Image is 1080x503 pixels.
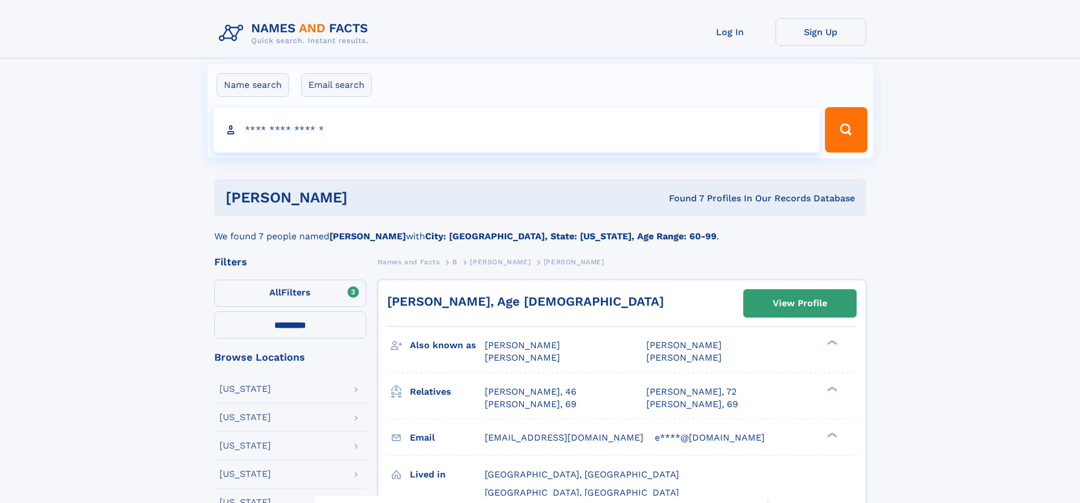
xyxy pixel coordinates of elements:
[217,73,289,97] label: Name search
[485,398,577,411] a: [PERSON_NAME], 69
[773,290,827,316] div: View Profile
[485,386,577,398] a: [PERSON_NAME], 46
[470,258,531,266] span: [PERSON_NAME]
[410,336,485,355] h3: Also known as
[214,18,378,49] img: Logo Names and Facts
[485,469,679,480] span: [GEOGRAPHIC_DATA], [GEOGRAPHIC_DATA]
[544,258,604,266] span: [PERSON_NAME]
[825,107,867,153] button: Search Button
[301,73,372,97] label: Email search
[226,191,509,205] h1: [PERSON_NAME]
[410,428,485,447] h3: Email
[329,231,406,242] b: [PERSON_NAME]
[410,382,485,401] h3: Relatives
[425,231,717,242] b: City: [GEOGRAPHIC_DATA], State: [US_STATE], Age Range: 60-99
[776,18,866,46] a: Sign Up
[214,352,366,362] div: Browse Locations
[214,280,366,307] label: Filters
[214,216,866,243] div: We found 7 people named with .
[646,398,738,411] a: [PERSON_NAME], 69
[378,255,440,269] a: Names and Facts
[213,107,820,153] input: search input
[219,441,271,450] div: [US_STATE]
[214,257,366,267] div: Filters
[744,290,856,317] a: View Profile
[485,352,560,363] span: [PERSON_NAME]
[508,192,855,205] div: Found 7 Profiles In Our Records Database
[485,487,679,498] span: [GEOGRAPHIC_DATA], [GEOGRAPHIC_DATA]
[410,465,485,484] h3: Lived in
[219,384,271,394] div: [US_STATE]
[646,340,722,350] span: [PERSON_NAME]
[646,386,736,398] a: [PERSON_NAME], 72
[219,470,271,479] div: [US_STATE]
[470,255,531,269] a: [PERSON_NAME]
[646,352,722,363] span: [PERSON_NAME]
[219,413,271,422] div: [US_STATE]
[824,339,838,346] div: ❯
[685,18,776,46] a: Log In
[485,340,560,350] span: [PERSON_NAME]
[452,255,458,269] a: B
[387,294,664,308] a: [PERSON_NAME], Age [DEMOGRAPHIC_DATA]
[824,385,838,392] div: ❯
[452,258,458,266] span: B
[269,287,281,298] span: All
[824,431,838,438] div: ❯
[485,432,643,443] span: [EMAIL_ADDRESS][DOMAIN_NAME]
